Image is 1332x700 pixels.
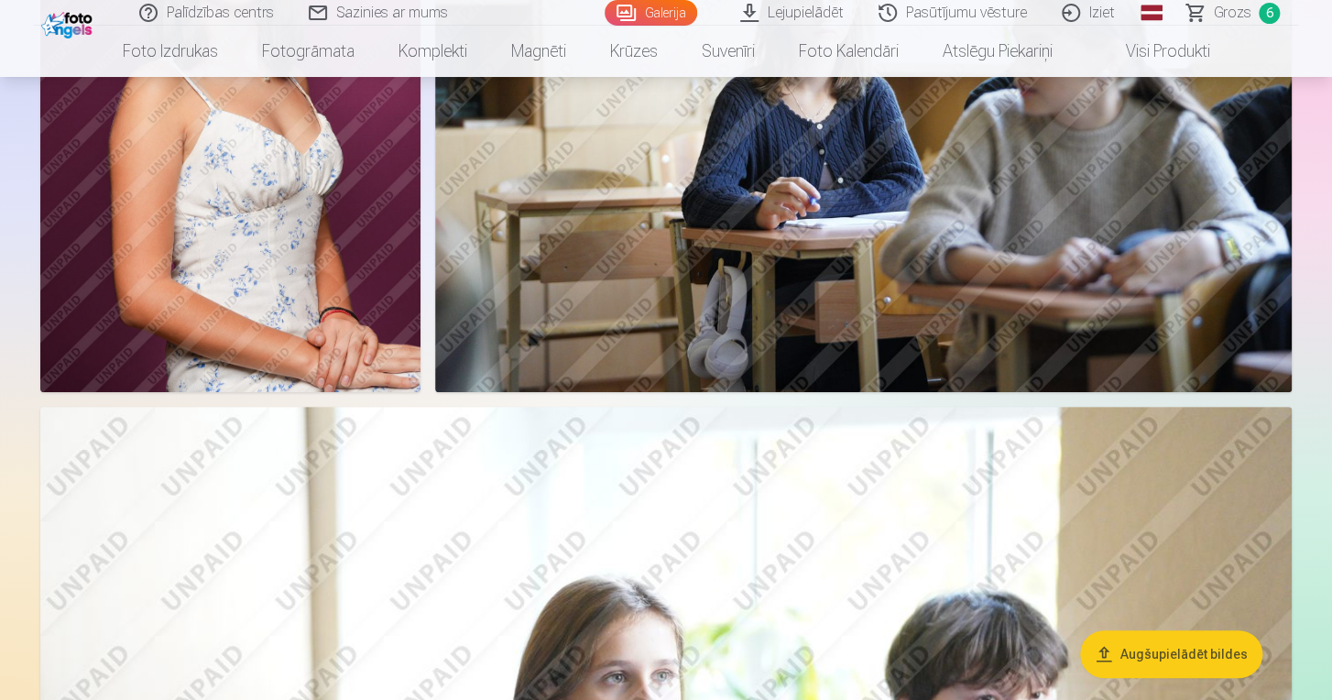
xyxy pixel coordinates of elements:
[101,26,240,77] a: Foto izdrukas
[1214,2,1251,24] span: Grozs
[240,26,377,77] a: Fotogrāmata
[777,26,921,77] a: Foto kalendāri
[377,26,489,77] a: Komplekti
[588,26,680,77] a: Krūzes
[1259,3,1280,24] span: 6
[680,26,777,77] a: Suvenīri
[489,26,588,77] a: Magnēti
[1080,630,1262,678] button: Augšupielādēt bildes
[921,26,1075,77] a: Atslēgu piekariņi
[1075,26,1232,77] a: Visi produkti
[41,7,97,38] img: /fa1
